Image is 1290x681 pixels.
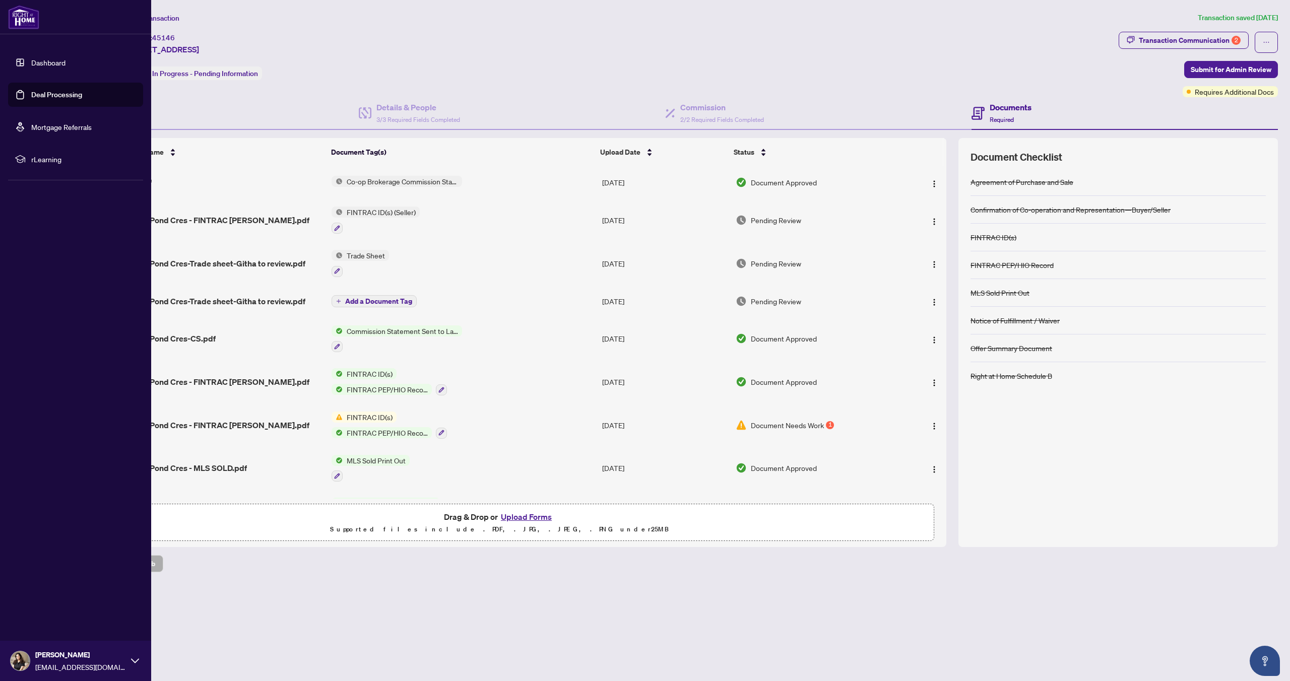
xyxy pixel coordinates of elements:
[680,101,764,113] h4: Commission
[115,214,309,226] span: 16 Silent Pond Cres - FINTRAC [PERSON_NAME].pdf
[332,325,343,336] img: Status Icon
[332,207,343,218] img: Status Icon
[343,176,462,187] span: Co-op Brokerage Commission Statement
[332,455,410,482] button: Status IconMLS Sold Print Out
[971,370,1052,381] div: Right at Home Schedule B
[990,116,1014,123] span: Required
[926,330,942,347] button: Logo
[343,368,397,379] span: FINTRAC ID(s)
[115,419,309,431] span: 16 Silent Pond Cres - FINTRAC [PERSON_NAME].pdf
[1184,61,1278,78] button: Submit for Admin Review
[1250,646,1280,676] button: Open asap
[598,490,732,533] td: [DATE]
[332,412,343,423] img: Status Icon
[115,376,309,388] span: 16 Silent Pond Cres - FINTRAC [PERSON_NAME].pdf
[930,218,938,226] img: Logo
[926,460,942,476] button: Logo
[1119,32,1249,49] button: Transaction Communication2
[332,176,343,187] img: Status Icon
[930,422,938,430] img: Logo
[736,462,747,473] img: Document Status
[332,498,343,509] img: Status Icon
[1139,32,1241,48] div: Transaction Communication
[600,147,640,158] span: Upload Date
[115,295,305,307] span: 16 Silent Pond Cres-Trade sheet-Githa to review.pdf
[730,138,896,166] th: Status
[680,116,764,123] span: 2/2 Required Fields Completed
[736,177,747,188] img: Document Status
[598,403,732,447] td: [DATE]
[31,154,136,165] span: rLearning
[971,232,1016,243] div: FINTRAC ID(s)
[343,427,432,438] span: FINTRAC PEP/HIO Record
[751,376,817,387] span: Document Approved
[1198,12,1278,24] article: Transaction saved [DATE]
[971,343,1052,354] div: Offer Summary Document
[332,427,343,438] img: Status Icon
[332,295,417,307] button: Add a Document Tag
[31,90,82,99] a: Deal Processing
[35,661,126,672] span: [EMAIL_ADDRESS][DOMAIN_NAME]
[1191,61,1271,78] span: Submit for Admin Review
[376,101,460,113] h4: Details & People
[926,417,942,433] button: Logo
[751,420,824,431] span: Document Needs Work
[71,523,928,535] p: Supported files include .PDF, .JPG, .JPEG, .PNG under 25 MB
[1263,39,1270,46] span: ellipsis
[971,287,1029,298] div: MLS Sold Print Out
[498,510,555,523] button: Upload Forms
[125,66,262,80] div: Status:
[111,138,327,166] th: (15) File Name
[343,325,462,336] span: Commission Statement Sent to Lawyer
[930,180,938,188] img: Logo
[332,384,343,395] img: Status Icon
[751,258,801,269] span: Pending Review
[598,317,732,361] td: [DATE]
[826,421,834,429] div: 1
[332,176,462,187] button: Status IconCo-op Brokerage Commission Statement
[598,166,732,198] td: [DATE]
[332,250,343,261] img: Status Icon
[598,360,732,403] td: [DATE]
[736,258,747,269] img: Document Status
[926,212,942,228] button: Logo
[971,204,1171,215] div: Confirmation of Co-operation and Representation—Buyer/Seller
[332,368,343,379] img: Status Icon
[926,174,942,190] button: Logo
[31,58,66,67] a: Dashboard
[332,207,420,234] button: Status IconFINTRAC ID(s) (Seller)
[343,412,397,423] span: FINTRAC ID(s)
[751,177,817,188] span: Document Approved
[345,298,412,305] span: Add a Document Tag
[930,260,938,268] img: Logo
[971,176,1073,187] div: Agreement of Purchase and Sale
[971,315,1060,326] div: Notice of Fulfillment / Waiver
[734,147,754,158] span: Status
[598,198,732,242] td: [DATE]
[1232,36,1241,45] div: 2
[930,298,938,306] img: Logo
[926,374,942,390] button: Logo
[125,43,199,55] span: [STREET_ADDRESS]
[598,447,732,490] td: [DATE]
[332,295,417,308] button: Add a Document Tag
[336,299,341,304] span: plus
[736,333,747,344] img: Document Status
[343,207,420,218] span: FINTRAC ID(s) (Seller)
[332,412,447,439] button: Status IconFINTRAC ID(s)Status IconFINTRAC PEP/HIO Record
[376,116,460,123] span: 3/3 Required Fields Completed
[65,504,934,541] span: Drag & Drop orUpload FormsSupported files include .PDF, .JPG, .JPEG, .PNG under25MB
[332,498,440,525] button: Status IconNotice of Fulfillment / Waiver
[11,651,30,670] img: Profile Icon
[736,296,747,307] img: Document Status
[35,649,126,660] span: [PERSON_NAME]
[751,296,801,307] span: Pending Review
[971,259,1054,270] div: FINTRAC PEP/HIO Record
[736,376,747,387] img: Document Status
[930,379,938,387] img: Logo
[736,420,747,431] img: Document Status
[115,332,216,345] span: 16 Silent Pond Cres-CS.pdf
[971,150,1062,164] span: Document Checklist
[598,285,732,317] td: [DATE]
[926,293,942,309] button: Logo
